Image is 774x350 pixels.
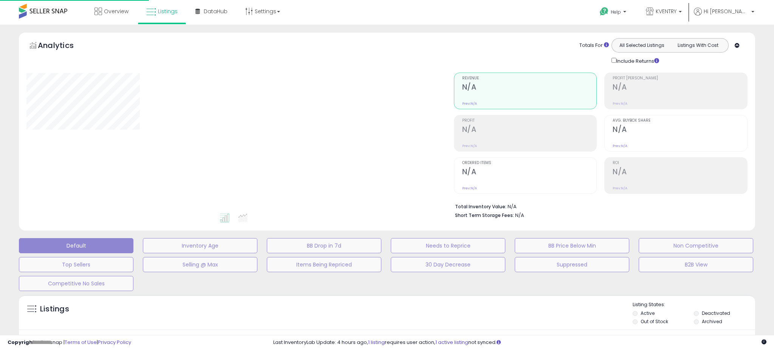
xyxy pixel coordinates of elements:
[143,238,257,253] button: Inventory Age
[613,186,627,190] small: Prev: N/A
[19,257,133,272] button: Top Sellers
[143,257,257,272] button: Selling @ Max
[599,7,609,16] i: Get Help
[38,40,88,53] h5: Analytics
[462,161,597,165] span: Ordered Items
[613,161,747,165] span: ROI
[613,167,747,178] h2: N/A
[462,186,477,190] small: Prev: N/A
[267,238,381,253] button: BB Drop in 7d
[19,276,133,291] button: Competitive No Sales
[462,76,597,81] span: Revenue
[455,212,514,218] b: Short Term Storage Fees:
[462,101,477,106] small: Prev: N/A
[462,119,597,123] span: Profit
[670,40,726,50] button: Listings With Cost
[594,1,634,25] a: Help
[613,83,747,93] h2: N/A
[462,83,597,93] h2: N/A
[639,257,753,272] button: B2B View
[19,238,133,253] button: Default
[694,8,754,25] a: Hi [PERSON_NAME]
[515,212,524,219] span: N/A
[515,257,629,272] button: Suppressed
[613,101,627,106] small: Prev: N/A
[391,238,505,253] button: Needs to Reprice
[8,339,131,346] div: seller snap | |
[639,238,753,253] button: Non Competitive
[515,238,629,253] button: BB Price Below Min
[611,9,621,15] span: Help
[613,144,627,148] small: Prev: N/A
[462,144,477,148] small: Prev: N/A
[606,56,668,65] div: Include Returns
[267,257,381,272] button: Items Being Repriced
[104,8,128,15] span: Overview
[204,8,228,15] span: DataHub
[455,203,506,210] b: Total Inventory Value:
[158,8,178,15] span: Listings
[614,40,670,50] button: All Selected Listings
[704,8,749,15] span: Hi [PERSON_NAME]
[462,167,597,178] h2: N/A
[613,125,747,135] h2: N/A
[613,119,747,123] span: Avg. Buybox Share
[462,125,597,135] h2: N/A
[8,339,35,346] strong: Copyright
[391,257,505,272] button: 30 Day Decrease
[579,42,609,49] div: Totals For
[613,76,747,81] span: Profit [PERSON_NAME]
[455,201,742,211] li: N/A
[656,8,676,15] span: KVENTRY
